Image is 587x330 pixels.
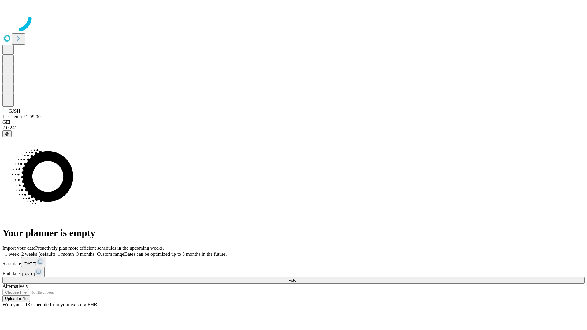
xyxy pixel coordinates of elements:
[21,251,55,257] span: 2 weeks (default)
[2,267,585,277] div: End date
[2,125,585,130] div: 2.0.241
[2,295,30,302] button: Upload a file
[2,277,585,284] button: Fetch
[76,251,94,257] span: 3 months
[22,272,35,276] span: [DATE]
[2,114,41,119] span: Last fetch: 21:09:00
[24,262,36,266] span: [DATE]
[2,130,12,137] button: @
[97,251,124,257] span: Custom range
[20,267,45,277] button: [DATE]
[2,227,585,239] h1: Your planner is empty
[5,251,19,257] span: 1 week
[9,108,20,114] span: GJSH
[2,119,585,125] div: GEI
[2,245,35,251] span: Import your data
[5,131,9,136] span: @
[2,257,585,267] div: Start date
[2,302,97,307] span: With your OR schedule from your existing EHR
[124,251,227,257] span: Dates can be optimized up to 3 months in the future.
[21,257,46,267] button: [DATE]
[288,278,298,283] span: Fetch
[35,245,164,251] span: Proactively plan more efficient schedules in the upcoming weeks.
[2,284,28,289] span: Alternatively
[58,251,74,257] span: 1 month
